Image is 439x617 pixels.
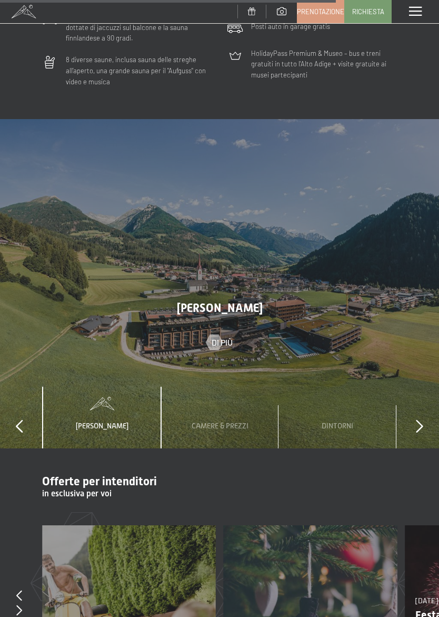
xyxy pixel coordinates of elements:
p: Camere e suite eleganti e confortevoli: anche dottate di jaccuzzi sul balcone e la sauna finnland... [66,11,212,44]
span: Dintorni [322,422,353,430]
a: Prenotazione [297,1,344,23]
p: HolidayPass Premium & Museo – bus e treni gratuiti in tutto l'Alto Adige + visite gratuite ai mus... [251,48,397,81]
span: Richiesta [352,7,384,16]
a: Di più [206,337,233,348]
span: Camere & Prezzi [192,422,248,430]
p: 8 diverse saune, inclusa sauna delle streghe all’aperto, una grande sauna per il "Aufguss" con vi... [66,54,212,87]
span: [PERSON_NAME] [177,301,263,315]
span: Di più [212,337,233,348]
span: Prenotazione [297,7,344,16]
span: in esclusiva per voi [42,488,112,498]
a: Richiesta [345,1,391,23]
p: Posti auto in garage gratis [251,21,330,32]
span: [PERSON_NAME] [76,422,128,430]
span: Offerte per intenditori [42,475,157,488]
